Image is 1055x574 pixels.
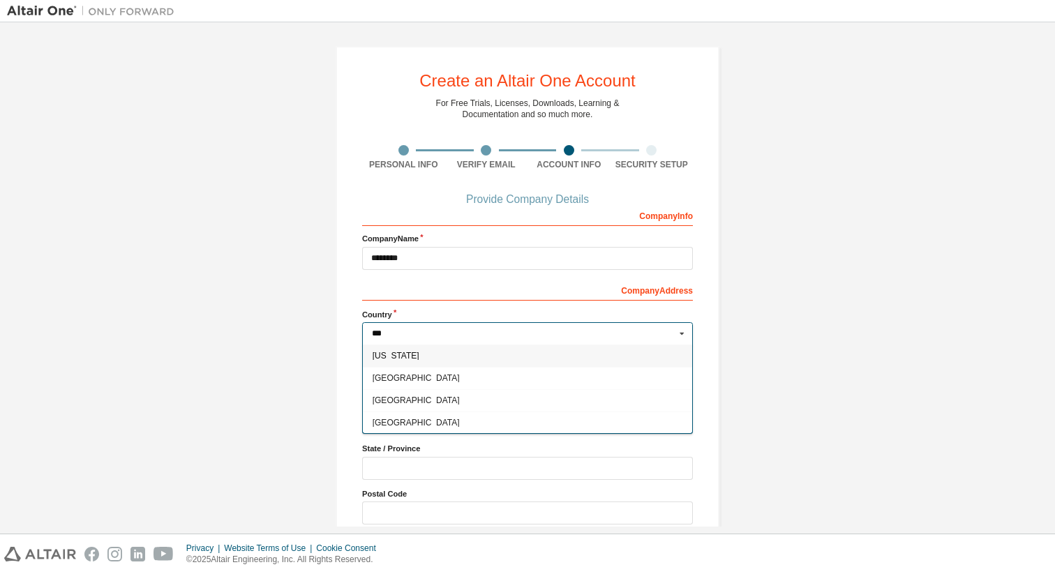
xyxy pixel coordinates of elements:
[419,73,636,89] div: Create an Altair One Account
[362,204,693,226] div: Company Info
[362,159,445,170] div: Personal Info
[362,195,693,204] div: Provide Company Details
[527,159,611,170] div: Account Info
[611,159,694,170] div: Security Setup
[436,98,620,120] div: For Free Trials, Licenses, Downloads, Learning & Documentation and so much more.
[362,443,693,454] label: State / Province
[373,418,683,427] span: [GEOGRAPHIC_DATA]
[445,159,528,170] div: Verify Email
[362,278,693,301] div: Company Address
[373,374,683,382] span: [GEOGRAPHIC_DATA]
[362,488,693,499] label: Postal Code
[186,554,384,566] p: © 2025 Altair Engineering, Inc. All Rights Reserved.
[316,543,384,554] div: Cookie Consent
[4,547,76,561] img: altair_logo.svg
[362,233,693,244] label: Company Name
[373,352,683,360] span: [US_STATE]
[130,547,145,561] img: linkedin.svg
[107,547,122,561] img: instagram.svg
[154,547,174,561] img: youtube.svg
[224,543,316,554] div: Website Terms of Use
[362,309,693,320] label: Country
[84,547,99,561] img: facebook.svg
[373,396,683,405] span: [GEOGRAPHIC_DATA]
[7,4,181,18] img: Altair One
[186,543,224,554] div: Privacy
